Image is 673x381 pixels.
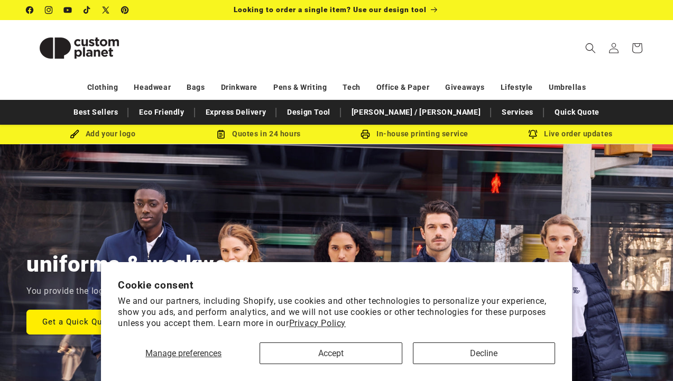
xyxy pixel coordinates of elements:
div: In-house printing service [337,127,493,141]
a: Get a Quick Quote [26,309,131,334]
a: Tech [343,78,360,97]
a: Best Sellers [68,103,123,122]
div: Quotes in 24 hours [181,127,337,141]
div: Live order updates [493,127,649,141]
p: You provide the logo, we do the rest. [26,284,172,299]
a: Headwear [134,78,171,97]
a: Lifestyle [501,78,533,97]
p: We and our partners, including Shopify, use cookies and other technologies to personalize your ex... [118,296,555,329]
a: Office & Paper [376,78,429,97]
a: Eco Friendly [134,103,189,122]
a: [PERSON_NAME] / [PERSON_NAME] [346,103,486,122]
h2: uniforms & workwear [26,250,248,278]
button: Manage preferences [118,342,250,364]
img: Brush Icon [70,129,79,139]
a: Quick Quote [549,103,605,122]
a: Privacy Policy [289,318,346,328]
a: Services [496,103,539,122]
a: Design Tool [282,103,336,122]
a: Bags [187,78,205,97]
a: Umbrellas [549,78,586,97]
a: Custom Planet [23,20,136,76]
span: Manage preferences [145,348,222,358]
img: Order updates [528,129,538,139]
img: Order Updates Icon [216,129,226,139]
a: Clothing [87,78,118,97]
span: Looking to order a single item? Use our design tool [234,5,427,14]
summary: Search [579,36,602,60]
button: Decline [413,342,555,364]
a: Pens & Writing [273,78,327,97]
img: Custom Planet [26,24,132,72]
h2: Cookie consent [118,279,555,291]
a: Drinkware [221,78,257,97]
img: In-house printing [361,129,370,139]
a: Giveaways [445,78,484,97]
button: Accept [260,342,402,364]
a: Express Delivery [200,103,272,122]
div: Add your logo [25,127,181,141]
